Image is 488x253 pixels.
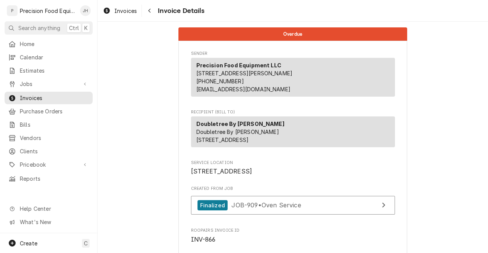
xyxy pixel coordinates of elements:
a: Reports [5,172,93,185]
strong: Precision Food Equipment LLC [196,62,281,68]
span: Overdue [283,32,302,37]
a: Go to Help Center [5,202,93,215]
div: Service Location [191,160,395,176]
span: Doubletree By [PERSON_NAME] [STREET_ADDRESS] [196,129,279,143]
a: Purchase Orders [5,105,93,118]
div: Status [178,27,407,41]
div: Recipient (Bill To) [191,116,395,147]
a: Invoices [100,5,140,17]
span: Purchase Orders [20,107,89,115]
span: [STREET_ADDRESS][PERSON_NAME] [196,70,293,76]
span: Jobs [20,80,77,88]
span: K [84,24,88,32]
a: Go to Pricebook [5,158,93,171]
span: Service Location [191,167,395,176]
button: Navigate back [143,5,156,17]
div: Sender [191,58,395,97]
span: Invoices [20,94,89,102]
span: JOB-909 • Oven Service [231,201,301,209]
span: Roopairs Invoice ID [191,228,395,234]
a: [PHONE_NUMBER] [196,78,244,84]
span: Bills [20,121,89,129]
div: Finalized [197,200,228,210]
div: JH [80,5,91,16]
span: Invoice Details [156,6,204,16]
span: Ctrl [69,24,79,32]
span: Invoices [114,7,137,15]
span: Home [20,40,89,48]
span: Clients [20,147,89,155]
a: Clients [5,145,93,158]
span: Search anything [18,24,60,32]
span: [STREET_ADDRESS] [191,168,252,175]
span: Help Center [20,205,88,213]
span: Calendar [20,53,89,61]
span: Recipient (Bill To) [191,109,395,115]
span: C [84,239,88,247]
span: Service Location [191,160,395,166]
a: [EMAIL_ADDRESS][DOMAIN_NAME] [196,86,291,92]
a: Calendar [5,51,93,64]
span: Vendors [20,134,89,142]
a: View Job [191,196,395,215]
div: Jason Hertel's Avatar [80,5,91,16]
span: Estimates [20,67,89,75]
div: Recipient (Bill To) [191,116,395,150]
a: Vendors [5,132,93,144]
span: Create [20,240,37,247]
span: Reports [20,175,89,183]
span: Sender [191,51,395,57]
span: Roopairs Invoice ID [191,235,395,244]
div: P [7,5,18,16]
span: Pricebook [20,161,77,169]
a: Estimates [5,64,93,77]
div: Created From Job [191,186,395,218]
button: Search anythingCtrlK [5,21,93,35]
a: Invoices [5,92,93,104]
strong: Doubletree By [PERSON_NAME] [196,121,284,127]
span: Created From Job [191,186,395,192]
div: Sender [191,58,395,100]
a: Home [5,38,93,50]
div: Invoice Recipient [191,109,395,151]
a: Bills [5,118,93,131]
div: Roopairs Invoice ID [191,228,395,244]
span: What's New [20,218,88,226]
a: Go to What's New [5,216,93,228]
div: Invoice Sender [191,51,395,100]
span: INV-866 [191,236,216,243]
div: Precision Food Equipment LLC [20,7,76,15]
a: Go to Jobs [5,78,93,90]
